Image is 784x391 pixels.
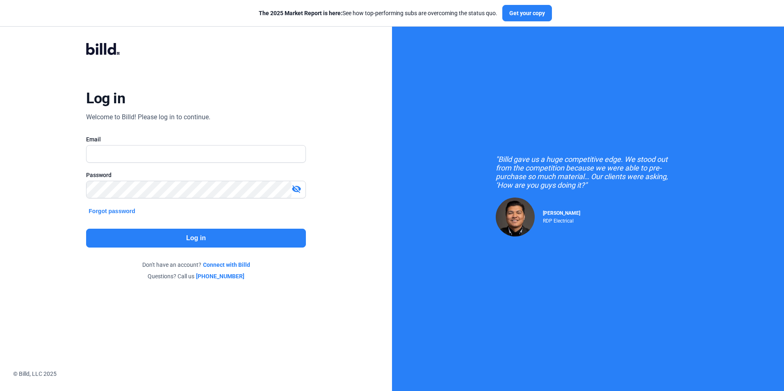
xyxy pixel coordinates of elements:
a: Connect with Billd [203,261,250,269]
div: Email [86,135,305,143]
span: [PERSON_NAME] [543,210,580,216]
button: Forgot password [86,207,138,216]
div: "Billd gave us a huge competitive edge. We stood out from the competition because we were able to... [496,155,680,189]
div: See how top-performing subs are overcoming the status quo. [259,9,497,17]
span: The 2025 Market Report is here: [259,10,342,16]
mat-icon: visibility_off [292,184,301,194]
div: Don't have an account? [86,261,305,269]
button: Get your copy [502,5,552,21]
button: Log in [86,229,305,248]
div: Password [86,171,305,179]
div: RDP Electrical [543,216,580,224]
div: Questions? Call us [86,272,305,280]
img: Raul Pacheco [496,198,535,236]
a: [PHONE_NUMBER] [196,272,244,280]
div: Welcome to Billd! Please log in to continue. [86,112,210,122]
div: Log in [86,89,125,107]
